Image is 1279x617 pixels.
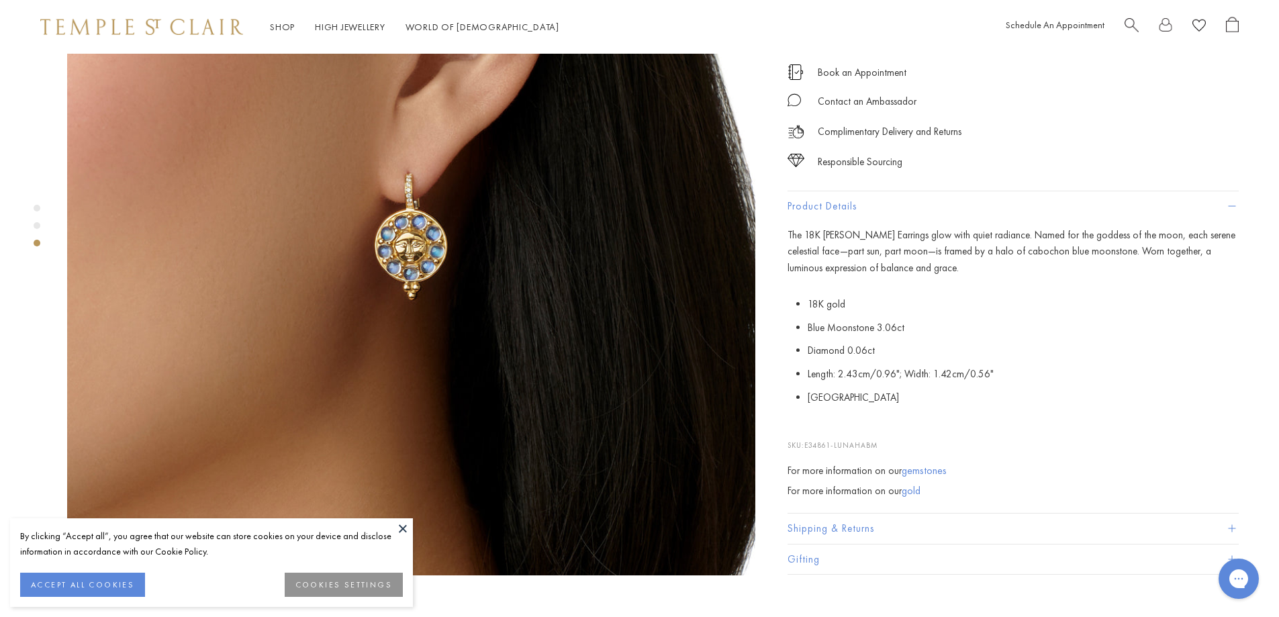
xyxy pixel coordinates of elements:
li: Length: 2.43cm/0.96"; Width: 1.42cm/0.56" [808,363,1239,386]
button: COOKIES SETTINGS [285,573,403,597]
div: For more information on our [788,483,1239,500]
div: For more information on our [788,463,1239,480]
a: High JewelleryHigh Jewellery [315,21,385,33]
div: Contact an Ambassador [818,94,916,111]
a: Schedule An Appointment [1006,19,1104,31]
button: Gifting [788,544,1239,575]
a: World of [DEMOGRAPHIC_DATA]World of [DEMOGRAPHIC_DATA] [406,21,559,33]
li: [GEOGRAPHIC_DATA] [808,386,1239,410]
div: Responsible Sourcing [818,154,902,171]
p: Complimentary Delivery and Returns [818,124,961,140]
img: icon_delivery.svg [788,124,804,140]
div: Product gallery navigation [34,201,40,257]
nav: Main navigation [270,19,559,36]
p: SKU: [788,426,1239,451]
a: Search [1125,17,1139,38]
img: icon_appointment.svg [788,64,804,80]
a: ShopShop [270,21,295,33]
button: Shipping & Returns [788,514,1239,544]
div: By clicking “Accept all”, you agree that our website can store cookies on your device and disclos... [20,528,403,559]
a: Open Shopping Bag [1226,17,1239,38]
li: Blue Moonstone 3.06ct [808,316,1239,340]
button: ACCEPT ALL COOKIES [20,573,145,597]
img: Temple St. Clair [40,19,243,35]
a: gold [902,483,920,497]
img: MessageIcon-01_2.svg [788,94,801,107]
img: icon_sourcing.svg [788,154,804,167]
a: Book an Appointment [818,65,906,80]
span: The 18K [PERSON_NAME] Earrings glow with quiet radiance. Named for the goddess of the moon, each ... [788,228,1235,275]
button: Product Details [788,191,1239,222]
a: View Wishlist [1192,17,1206,38]
a: gemstones [902,464,947,478]
span: E34861-LUNAHABM [804,440,878,450]
li: 18K gold [808,293,1239,316]
li: Diamond 0.06ct [808,340,1239,363]
iframe: Gorgias live chat messenger [1212,554,1266,604]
